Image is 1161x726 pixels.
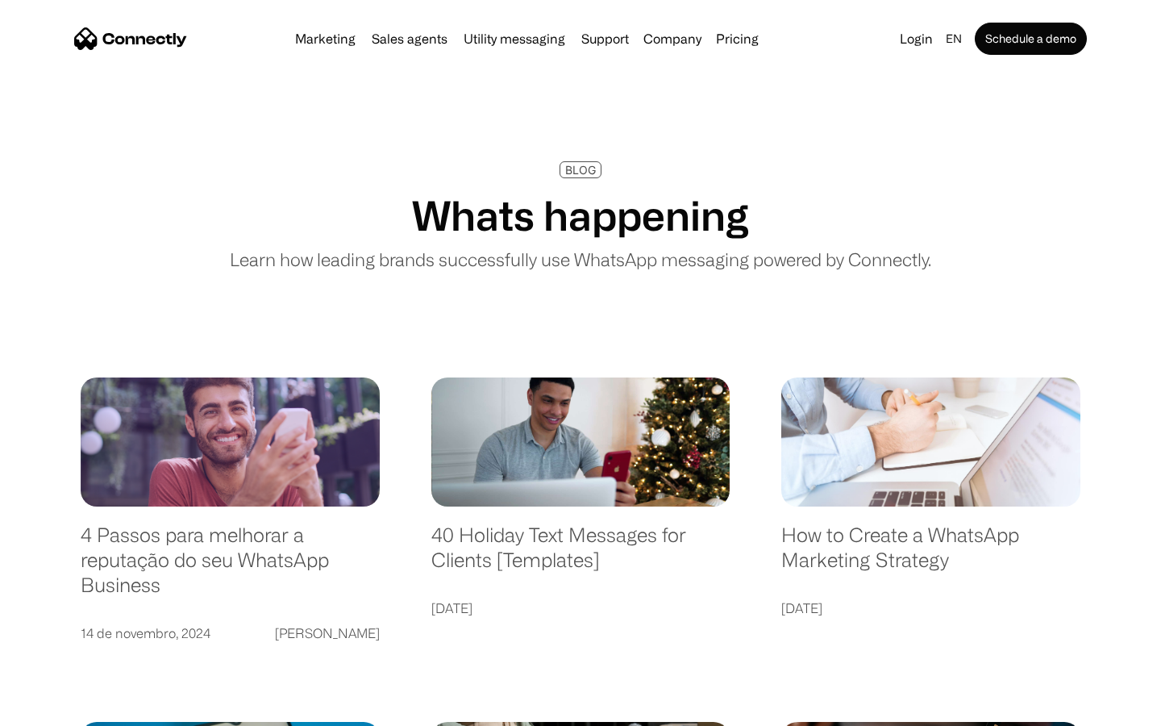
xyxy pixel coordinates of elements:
a: Sales agents [365,32,454,45]
a: 4 Passos para melhorar a reputação do seu WhatsApp Business [81,523,380,613]
a: 40 Holiday Text Messages for Clients [Templates] [431,523,730,588]
h1: Whats happening [412,191,749,240]
div: 14 de novembro, 2024 [81,622,210,645]
aside: Language selected: English [16,698,97,720]
a: Support [575,32,635,45]
a: Utility messaging [457,32,572,45]
a: Marketing [289,32,362,45]
a: Pricing [709,32,765,45]
a: Schedule a demo [975,23,1087,55]
a: Login [893,27,939,50]
div: [PERSON_NAME] [275,622,380,645]
div: en [946,27,962,50]
div: Company [643,27,701,50]
div: [DATE] [431,597,472,620]
p: Learn how leading brands successfully use WhatsApp messaging powered by Connectly. [230,246,931,273]
div: BLOG [565,164,596,176]
a: How to Create a WhatsApp Marketing Strategy [781,523,1080,588]
ul: Language list [32,698,97,720]
div: [DATE] [781,597,822,620]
